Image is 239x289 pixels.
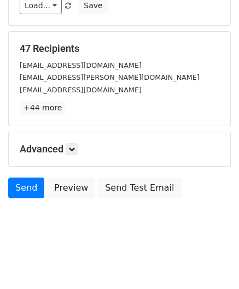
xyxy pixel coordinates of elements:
[20,101,66,115] a: +44 more
[47,178,95,198] a: Preview
[20,43,219,55] h5: 47 Recipients
[8,178,44,198] a: Send
[20,73,200,81] small: [EMAIL_ADDRESS][PERSON_NAME][DOMAIN_NAME]
[20,61,142,69] small: [EMAIL_ADDRESS][DOMAIN_NAME]
[20,86,142,94] small: [EMAIL_ADDRESS][DOMAIN_NAME]
[98,178,181,198] a: Send Test Email
[184,237,239,289] iframe: Chat Widget
[20,143,219,155] h5: Advanced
